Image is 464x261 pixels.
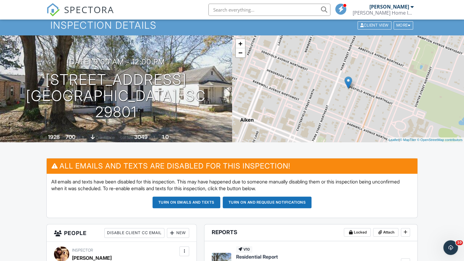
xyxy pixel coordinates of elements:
[167,228,189,238] div: New
[66,134,75,140] div: 700
[358,21,391,29] div: Client View
[72,248,93,252] span: Inspector
[387,137,464,143] div: |
[76,135,85,140] span: sq. ft.
[236,39,245,48] a: Zoom in
[236,48,245,57] a: Zoom out
[400,138,416,142] a: © MapTiler
[47,224,196,242] h3: People
[443,240,458,255] iframe: Intercom live chat
[64,3,114,16] span: SPECTORA
[417,138,462,142] a: © OpenStreetMap contributors
[67,58,165,66] h3: [DATE] 9:00 am - 12:00 pm
[50,20,414,31] h1: Inspection Details
[353,10,414,16] div: Hitchcock Home Inspections
[394,21,413,29] div: More
[208,4,330,16] input: Search everything...
[46,3,60,16] img: The Best Home Inspection Software - Spectora
[96,135,115,140] span: crawlspace
[369,4,409,10] div: [PERSON_NAME]
[223,197,312,208] button: Turn on and Requeue Notifications
[10,72,222,120] h1: [STREET_ADDRESS] [GEOGRAPHIC_DATA], SC 29801
[51,178,413,192] p: All emails and texts have been disabled for this inspection. This may have happened due to someon...
[104,228,164,238] div: Disable Client CC Email
[153,197,220,208] button: Turn on emails and texts
[389,138,399,142] a: Leaflet
[40,135,47,140] span: Built
[170,135,187,140] span: bathrooms
[357,23,393,27] a: Client View
[149,135,156,140] span: sq.ft.
[120,135,133,140] span: Lot Size
[48,134,60,140] div: 1928
[162,134,169,140] div: 1.0
[456,240,463,245] span: 10
[134,134,148,140] div: 3049
[47,158,417,173] h3: All emails and texts are disabled for this inspection!
[46,8,114,21] a: SPECTORA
